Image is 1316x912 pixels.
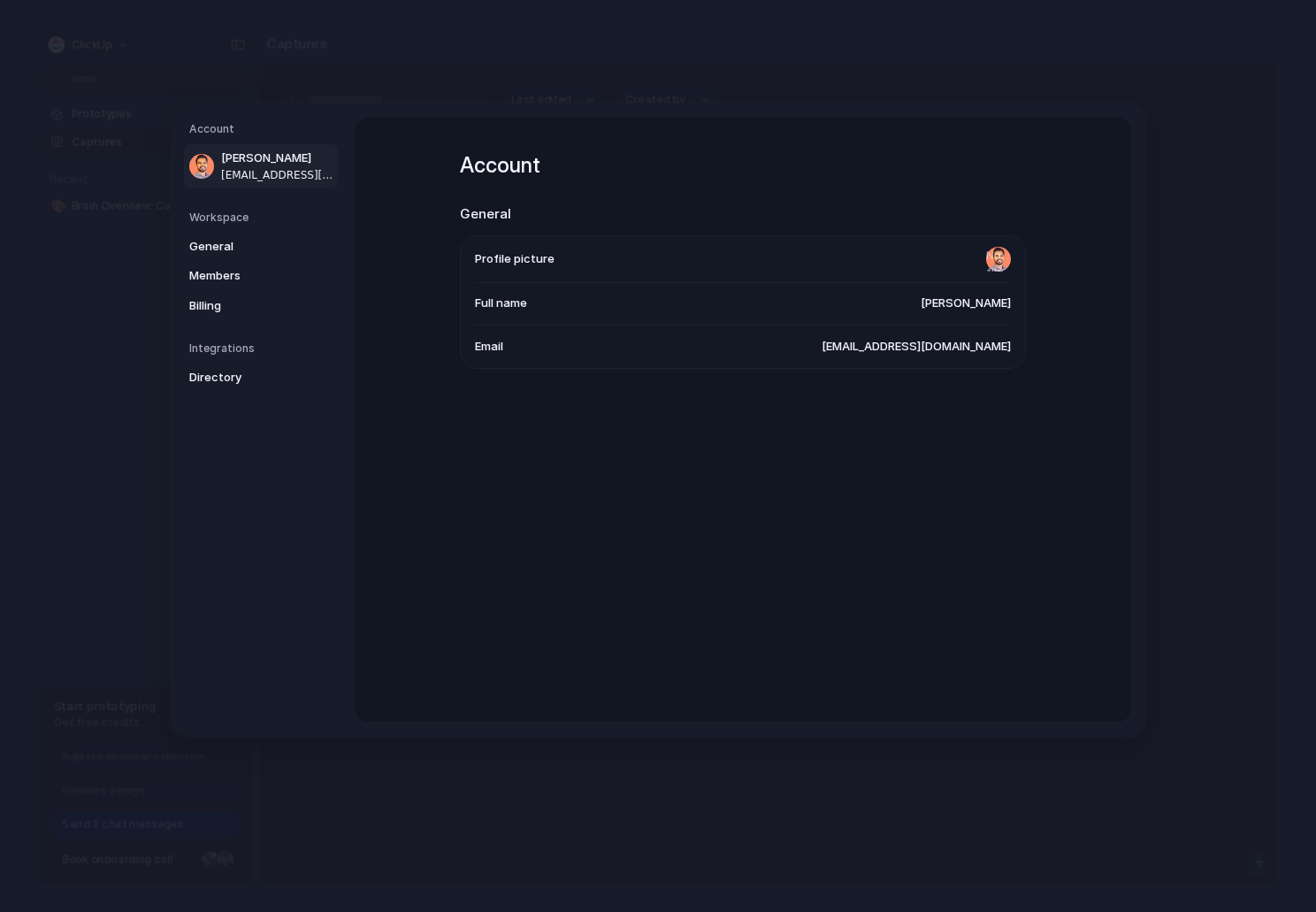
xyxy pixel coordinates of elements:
a: [PERSON_NAME][EMAIL_ADDRESS][DOMAIN_NAME] [184,144,338,188]
span: [EMAIL_ADDRESS][DOMAIN_NAME] [822,338,1011,356]
span: [EMAIL_ADDRESS][DOMAIN_NAME] [221,166,334,182]
span: Profile picture [475,250,555,268]
h5: Account [189,121,338,137]
span: General [189,237,302,255]
h5: Integrations [189,341,338,356]
h5: Workspace [189,209,338,225]
span: Members [189,267,302,285]
span: [PERSON_NAME] [221,149,334,167]
span: Directory [189,369,302,387]
a: Members [184,262,338,290]
a: Billing [184,291,338,319]
span: Email [475,338,503,356]
span: Billing [189,296,302,314]
h1: Account [460,149,1026,181]
span: [PERSON_NAME] [921,295,1011,312]
a: Directory [184,364,338,392]
a: General [184,232,338,260]
span: Full name [475,295,527,312]
h2: General [460,204,1026,225]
